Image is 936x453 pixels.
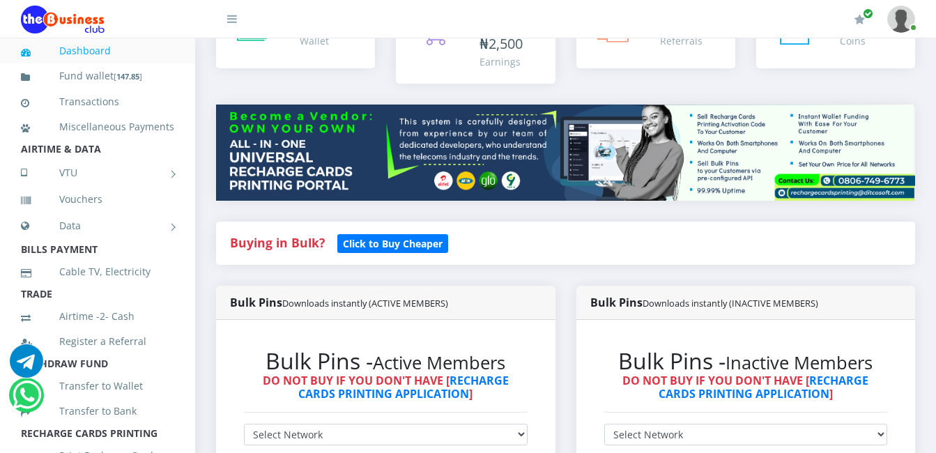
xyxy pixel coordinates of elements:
img: Logo [21,6,105,33]
div: Wallet [300,33,332,48]
a: RECHARGE CARDS PRINTING APPLICATION [298,373,509,401]
img: multitenant_rcp.png [216,105,915,201]
strong: DO NOT BUY IF YOU DON'T HAVE [ ] [622,373,868,401]
a: Dashboard [21,35,174,67]
small: Downloads instantly (INACTIVE MEMBERS) [643,297,818,309]
small: [ ] [114,71,142,82]
i: Renew/Upgrade Subscription [854,14,865,25]
img: User [887,6,915,33]
div: Coins [840,33,867,48]
a: Fund wallet[147.85] [21,60,174,93]
small: Active Members [373,351,505,375]
a: Transfer to Bank [21,395,174,427]
small: Downloads instantly (ACTIVE MEMBERS) [282,297,448,309]
div: Referrals [660,33,703,48]
h2: Bulk Pins - [604,348,888,374]
a: Chat for support [10,355,43,378]
b: Click to Buy Cheaper [343,237,443,250]
strong: Buying in Bulk? [230,234,325,251]
h2: Bulk Pins - [244,348,528,374]
strong: DO NOT BUY IF YOU DON'T HAVE [ ] [263,373,509,401]
a: Chat for support [13,389,41,412]
a: Data [21,208,174,243]
strong: Bulk Pins [230,295,448,310]
a: Click to Buy Cheaper [337,234,448,251]
b: 147.85 [116,71,139,82]
a: Register a Referral [21,325,174,358]
small: Inactive Members [726,351,873,375]
a: Vouchers [21,183,174,215]
a: Airtime -2- Cash [21,300,174,332]
div: Earnings [479,54,548,69]
a: VTU [21,155,174,190]
a: Cable TV, Electricity [21,256,174,288]
a: Transfer to Wallet [21,370,174,402]
a: Transactions [21,86,174,118]
a: RECHARGE CARDS PRINTING APPLICATION [659,373,869,401]
span: Renew/Upgrade Subscription [863,8,873,19]
a: Miscellaneous Payments [21,111,174,143]
strong: Bulk Pins [590,295,818,310]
